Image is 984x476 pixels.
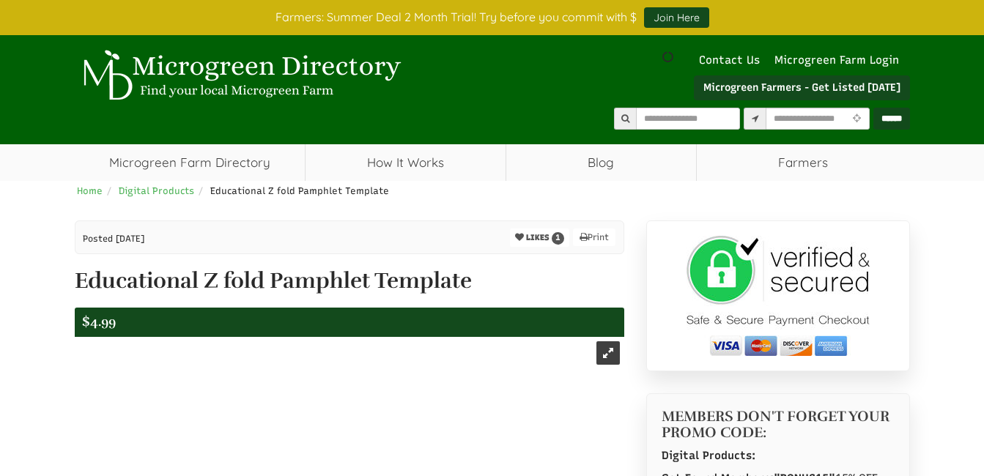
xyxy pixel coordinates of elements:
div: Farmers: Summer Deal 2 Month Trial! Try before you commit with $ [64,7,921,28]
a: How It Works [306,144,506,181]
i: Use Current Location [849,114,865,124]
a: Microgreen Farm Directory [75,144,306,181]
span: $4.99 [82,313,116,330]
span: Educational Z fold Pamphlet Template [210,185,389,196]
button: LIKES 1 [510,228,569,247]
span: LIKES [524,233,550,242]
span: [DATE] [116,234,144,244]
h1: Educational Z fold Pamphlet Template [75,269,624,293]
img: secure checkout [687,236,870,356]
a: Microgreen Farm Login [774,53,906,67]
a: Print [573,228,615,246]
a: Digital Products [119,185,194,196]
span: Farmers [697,144,910,181]
img: Microgreen Directory [75,50,404,101]
a: Blog [506,144,696,181]
span: Posted [83,234,113,244]
a: Home [77,185,103,196]
span: 1 [552,232,564,245]
a: Join Here [644,7,709,28]
a: Microgreen Farmers - Get Listed [DATE] [694,75,910,100]
strong: Digital Products: [662,449,755,462]
a: Contact Us [692,53,767,67]
h4: MEMBERS DON'T FORGET YOUR PROMO CODE: [662,409,895,441]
